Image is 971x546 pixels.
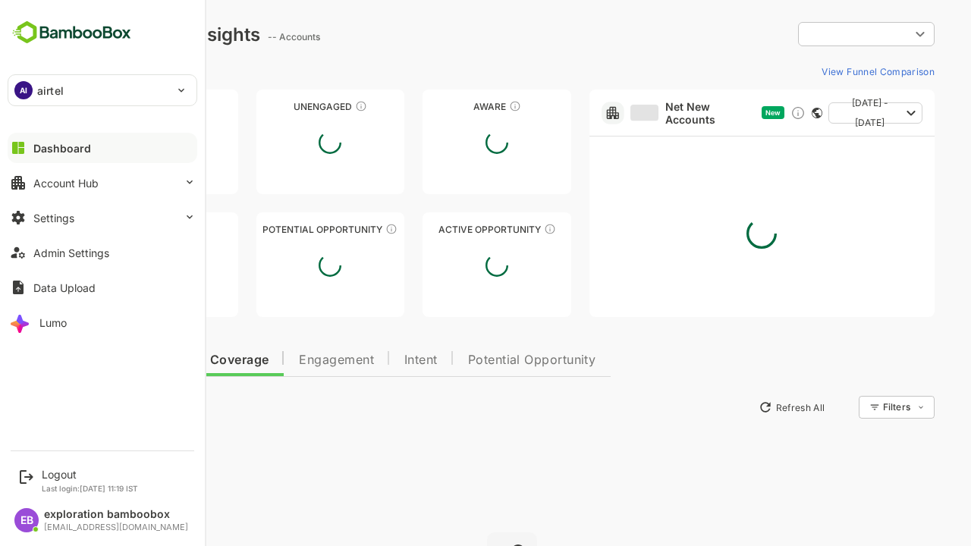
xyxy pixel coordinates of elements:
span: [DATE] - [DATE] [787,93,847,133]
div: EB [14,508,39,532]
div: Potential Opportunity [203,224,352,235]
ag: -- Accounts [215,31,272,42]
div: Active Opportunity [369,224,518,235]
div: Logout [42,468,138,481]
div: [EMAIL_ADDRESS][DOMAIN_NAME] [44,522,188,532]
div: Admin Settings [33,246,109,259]
div: Dashboard [33,142,91,155]
div: Aware [369,101,518,112]
button: Dashboard [8,133,197,163]
div: Account Hub [33,177,99,190]
span: New [712,108,727,117]
div: These accounts have just entered the buying cycle and need further nurturing [456,100,468,112]
button: Data Upload [8,272,197,303]
div: Data Upload [33,281,96,294]
div: Settings [33,212,74,224]
span: Engagement [246,354,321,366]
div: This card does not support filter and segments [759,108,769,118]
p: airtel [37,83,64,99]
img: BambooboxFullLogoMark.5f36c76dfaba33ec1ec1367b70bb1252.svg [8,18,136,47]
div: Lumo [39,316,67,329]
div: These accounts are MQAs and can be passed on to Inside Sales [332,223,344,235]
div: Unreached [36,101,185,112]
div: These accounts have not shown enough engagement and need nurturing [302,100,314,112]
div: ​ [745,20,881,48]
button: [DATE] - [DATE] [775,102,869,124]
div: AI [14,81,33,99]
button: Settings [8,202,197,233]
div: AIairtel [8,75,196,105]
div: These accounts have not been engaged with for a defined time period [135,100,147,112]
span: Data Quality and Coverage [52,354,215,366]
button: Account Hub [8,168,197,198]
div: Unengaged [203,101,352,112]
button: Refresh All [699,395,778,419]
button: View Funnel Comparison [762,59,881,83]
p: Last login: [DATE] 11:19 IST [42,484,138,493]
span: Potential Opportunity [415,354,543,366]
div: Engaged [36,224,185,235]
div: exploration bamboobox [44,508,188,521]
div: These accounts have open opportunities which might be at any of the Sales Stages [491,223,503,235]
div: These accounts are warm, further nurturing would qualify them to MQAs [128,223,140,235]
div: Filters [830,401,857,413]
div: Dashboard Insights [36,24,207,45]
button: Lumo [8,307,197,337]
div: Filters [828,394,881,421]
a: Net New Accounts [577,100,703,126]
button: Admin Settings [8,237,197,268]
span: Intent [351,354,385,366]
button: New Insights [36,394,147,421]
div: Discover new ICP-fit accounts showing engagement — via intent surges, anonymous website visits, L... [737,105,753,121]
